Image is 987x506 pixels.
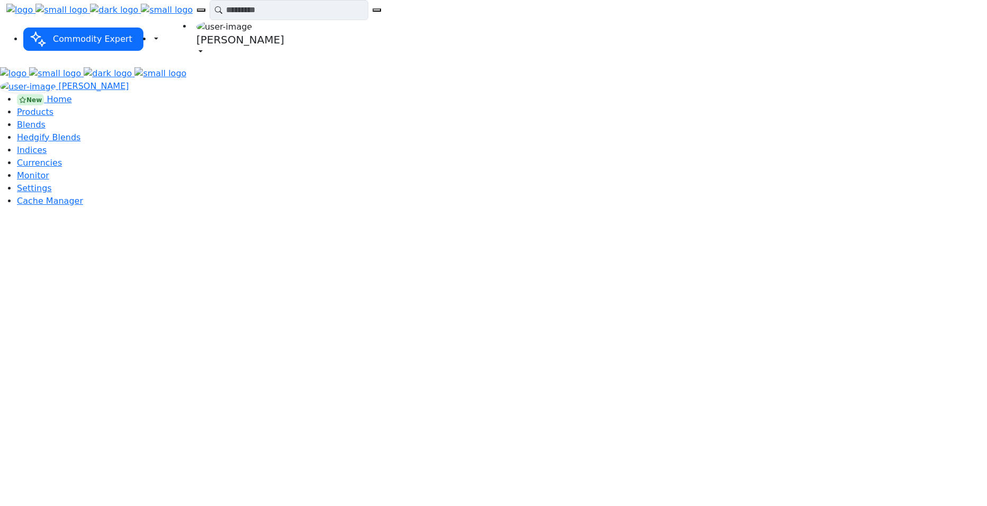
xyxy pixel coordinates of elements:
[196,21,252,33] img: user-image
[29,67,81,80] img: small logo
[49,30,137,48] span: Commodity Expert
[23,34,143,44] a: Commodity Expert
[6,5,90,15] a: logo small logo
[59,81,129,91] span: [PERSON_NAME]
[17,120,46,130] a: Blends
[90,4,138,16] img: dark logo
[17,183,52,193] a: Settings
[84,67,132,80] img: dark logo
[6,4,33,16] img: logo
[17,196,83,206] a: Cache Manager
[17,94,44,105] div: New
[35,4,87,16] img: small logo
[17,158,62,168] a: Currencies
[17,145,47,155] a: Indices
[17,132,80,142] a: Hedgify Blends
[17,107,53,117] a: Products
[84,68,186,78] a: dark logo small logo
[17,170,49,180] a: Monitor
[141,4,193,16] img: small logo
[90,5,193,15] a: dark logo small logo
[23,28,143,51] button: Commodity Expert
[196,33,284,46] h5: [PERSON_NAME]
[134,67,186,80] img: small logo
[17,94,72,104] a: New Home
[192,20,288,59] a: user-image [PERSON_NAME]
[47,94,71,104] span: Home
